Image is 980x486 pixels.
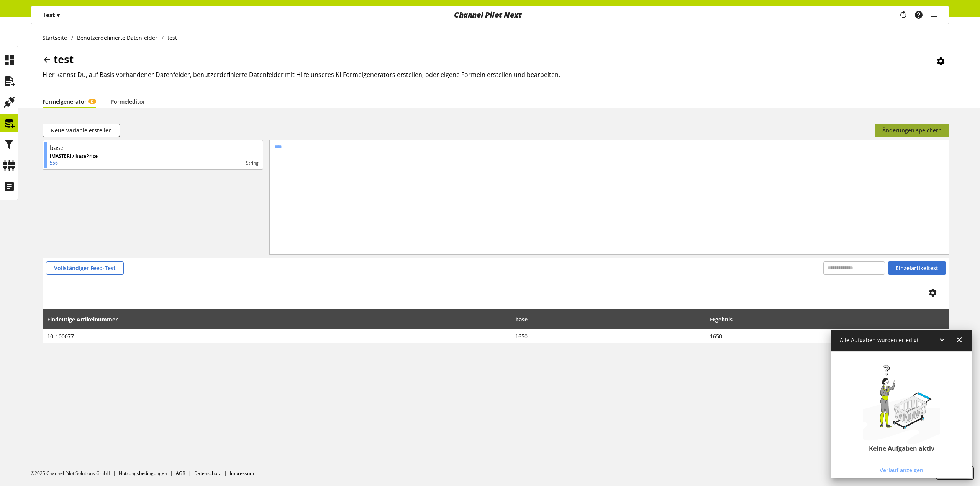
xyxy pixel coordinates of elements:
[875,124,949,137] button: Änderungen speichern
[46,261,124,275] button: Vollständiger Feed-Test
[515,315,528,323] span: base
[43,124,120,137] button: Neue Variable erstellen
[57,11,60,19] span: ▾
[880,466,923,474] span: Verlauf anzeigen
[54,52,74,66] span: test
[710,315,733,323] span: Ergebnis
[31,6,949,24] nav: main navigation
[31,470,119,477] li: ©2025 Channel Pilot Solutions GmbH
[43,70,949,79] h2: Hier kannst Du, auf Basis vorhandener Datenfelder, benutzerdefinierte Datenfelder mit Hilfe unser...
[91,99,94,104] span: KI
[832,463,971,477] a: Verlauf anzeigen
[50,143,64,152] div: base
[73,34,162,42] a: Benutzerdefinierte Datenfelder
[47,315,118,323] span: Eindeutige Artikelnummer
[840,336,919,344] span: Alle Aufgaben wurden erledigt
[869,445,934,452] h2: Keine Aufgaben aktiv
[51,126,112,134] span: Neue Variable erstellen
[43,10,60,20] p: Test
[43,34,71,42] a: Startseite
[111,95,145,109] a: Formeleditor
[43,95,96,109] a: FormelgeneratorKI
[176,470,185,476] a: AGB
[896,264,938,272] span: Einzelartikeltest
[710,332,945,340] span: 1650
[119,470,167,476] a: Nutzungsbedingungen
[888,261,946,275] button: Einzelartikeltest
[47,332,507,340] span: 10_100077
[515,332,702,340] span: 1650
[194,470,221,476] a: Datenschutz
[50,153,98,160] p: [MASTER] / basePrice
[882,126,942,134] span: Änderungen speichern
[230,470,254,476] a: Impressum
[50,160,98,166] p: 556
[98,160,259,166] div: String
[54,264,116,272] span: Vollständiger Feed-Test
